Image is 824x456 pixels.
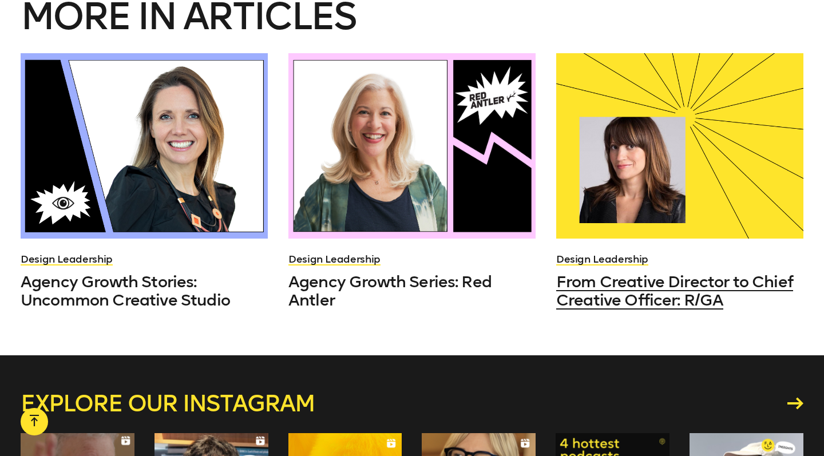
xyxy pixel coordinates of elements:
a: Design Leadership [288,253,381,265]
a: From Creative Director to Chief Creative Officer: R/GA [556,273,803,310]
a: Design Leadership [21,253,113,265]
span: Agency Growth Stories: Uncommon Creative Studio [21,272,230,310]
a: Agency Growth Series: Red Antler [288,273,536,310]
a: Explore our instagram [21,392,803,415]
a: Design Leadership [556,253,648,265]
a: Agency Growth Stories: Uncommon Creative Studio [21,273,268,310]
span: Agency Growth Series: Red Antler [288,272,492,310]
span: From Creative Director to Chief Creative Officer: R/GA [556,272,793,310]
